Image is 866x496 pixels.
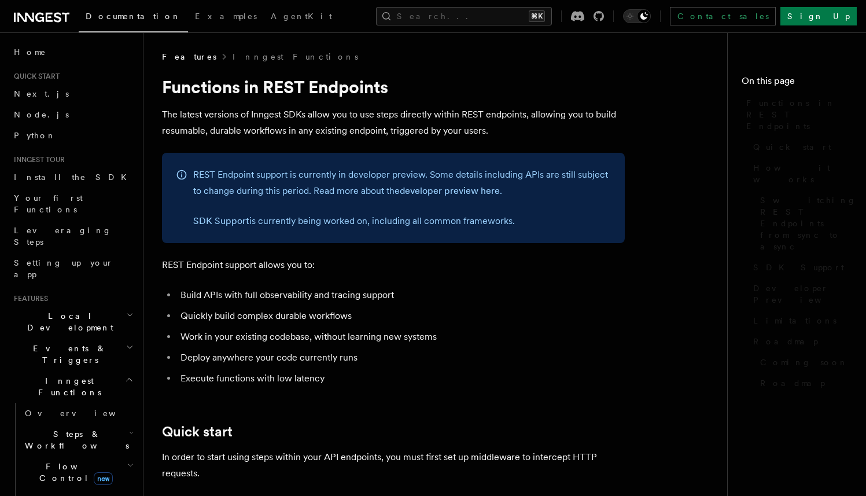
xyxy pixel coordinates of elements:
[162,76,625,97] h1: Functions in REST Endpoints
[193,167,611,199] p: REST Endpoint support is currently in developer preview. Some details including APIs are still su...
[9,375,125,398] span: Inngest Functions
[9,155,65,164] span: Inngest tour
[753,262,844,273] span: SDK Support
[79,3,188,32] a: Documentation
[94,472,113,485] span: new
[753,162,852,185] span: How it works
[9,338,136,370] button: Events & Triggers
[264,3,339,31] a: AgentKit
[749,310,852,331] a: Limitations
[14,89,69,98] span: Next.js
[9,188,136,220] a: Your first Functions
[20,424,136,456] button: Steps & Workflows
[9,42,136,63] a: Home
[195,12,257,21] span: Examples
[749,278,852,310] a: Developer Preview
[14,110,69,119] span: Node.js
[9,294,48,303] span: Features
[9,370,136,403] button: Inngest Functions
[760,377,825,389] span: Roadmap
[14,193,83,214] span: Your first Functions
[9,220,136,252] a: Leveraging Steps
[753,282,852,306] span: Developer Preview
[177,329,625,345] li: Work in your existing codebase, without learning new systems
[9,83,136,104] a: Next.js
[670,7,776,25] a: Contact sales
[756,373,852,394] a: Roadmap
[20,428,129,451] span: Steps & Workflows
[177,350,625,366] li: Deploy anywhere your code currently runs
[749,137,852,157] a: Quick start
[271,12,332,21] span: AgentKit
[9,167,136,188] a: Install the SDK
[742,74,852,93] h4: On this page
[25,409,144,418] span: Overview
[746,97,852,132] span: Functions in REST Endpoints
[623,9,651,23] button: Toggle dark mode
[9,104,136,125] a: Node.js
[14,172,134,182] span: Install the SDK
[162,106,625,139] p: The latest versions of Inngest SDKs allow you to use steps directly within REST endpoints, allowi...
[753,315,836,326] span: Limitations
[20,456,136,488] button: Flow Controlnew
[188,3,264,31] a: Examples
[20,403,136,424] a: Overview
[760,357,848,368] span: Coming soon
[529,10,545,22] kbd: ⌘K
[756,352,852,373] a: Coming soon
[14,258,113,279] span: Setting up your app
[20,461,127,484] span: Flow Control
[9,125,136,146] a: Python
[753,336,818,347] span: Roadmap
[9,343,126,366] span: Events & Triggers
[86,12,181,21] span: Documentation
[14,226,112,247] span: Leveraging Steps
[742,93,852,137] a: Functions in REST Endpoints
[749,157,852,190] a: How it works
[162,257,625,273] p: REST Endpoint support allows you to:
[162,449,625,482] p: In order to start using steps within your API endpoints, you must first set up middleware to inte...
[14,131,56,140] span: Python
[9,310,126,333] span: Local Development
[177,287,625,303] li: Build APIs with full observability and tracing support
[400,185,500,196] a: developer preview here
[780,7,857,25] a: Sign Up
[14,46,46,58] span: Home
[9,306,136,338] button: Local Development
[749,331,852,352] a: Roadmap
[756,190,852,257] a: Switching REST Endpoints from sync to async
[177,308,625,324] li: Quickly build complex durable workflows
[233,51,358,63] a: Inngest Functions
[162,424,233,440] a: Quick start
[9,252,136,285] a: Setting up your app
[162,51,216,63] span: Features
[193,213,611,229] p: is currently being worked on, including all common frameworks.
[177,370,625,387] li: Execute functions with low latency
[9,72,60,81] span: Quick start
[749,257,852,278] a: SDK Support
[376,7,552,25] button: Search...⌘K
[760,194,856,252] span: Switching REST Endpoints from sync to async
[753,141,831,153] span: Quick start
[193,215,249,226] a: SDK Support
